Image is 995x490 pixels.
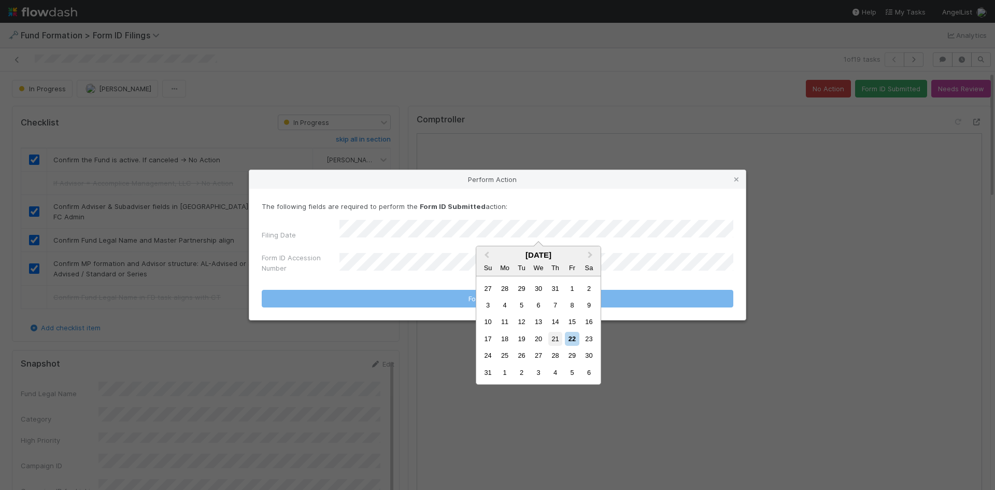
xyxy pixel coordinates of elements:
[531,282,545,296] div: Choose Wednesday, July 30th, 2025
[477,247,494,264] button: Previous Month
[565,366,579,380] div: Choose Friday, September 5th, 2025
[583,247,600,264] button: Next Month
[582,282,596,296] div: Choose Saturday, August 2nd, 2025
[582,315,596,329] div: Choose Saturday, August 16th, 2025
[565,315,579,329] div: Choose Friday, August 15th, 2025
[498,348,512,362] div: Choose Monday, August 25th, 2025
[548,261,562,275] div: Thursday
[479,280,597,381] div: Month August, 2025
[498,282,512,296] div: Choose Monday, July 28th, 2025
[498,261,512,275] div: Monday
[498,298,512,312] div: Choose Monday, August 4th, 2025
[582,366,596,380] div: Choose Saturday, September 6th, 2025
[476,246,601,385] div: Choose Date
[531,261,545,275] div: Wednesday
[249,170,746,189] div: Perform Action
[481,282,495,296] div: Choose Sunday, July 27th, 2025
[515,315,529,329] div: Choose Tuesday, August 12th, 2025
[548,366,562,380] div: Choose Thursday, September 4th, 2025
[498,366,512,380] div: Choose Monday, September 1st, 2025
[515,332,529,346] div: Choose Tuesday, August 19th, 2025
[565,298,579,312] div: Choose Friday, August 8th, 2025
[498,315,512,329] div: Choose Monday, August 11th, 2025
[531,315,545,329] div: Choose Wednesday, August 13th, 2025
[565,348,579,362] div: Choose Friday, August 29th, 2025
[531,298,545,312] div: Choose Wednesday, August 6th, 2025
[515,298,529,312] div: Choose Tuesday, August 5th, 2025
[548,282,562,296] div: Choose Thursday, July 31st, 2025
[515,261,529,275] div: Tuesday
[548,348,562,362] div: Choose Thursday, August 28th, 2025
[548,332,562,346] div: Choose Thursday, August 21st, 2025
[548,315,562,329] div: Choose Thursday, August 14th, 2025
[582,298,596,312] div: Choose Saturday, August 9th, 2025
[481,332,495,346] div: Choose Sunday, August 17th, 2025
[531,332,545,346] div: Choose Wednesday, August 20th, 2025
[565,282,579,296] div: Choose Friday, August 1st, 2025
[481,348,495,362] div: Choose Sunday, August 24th, 2025
[481,366,495,380] div: Choose Sunday, August 31st, 2025
[481,315,495,329] div: Choose Sunday, August 10th, 2025
[565,261,579,275] div: Friday
[548,298,562,312] div: Choose Thursday, August 7th, 2025
[262,290,733,307] button: Form ID Submitted
[515,282,529,296] div: Choose Tuesday, July 29th, 2025
[420,202,486,211] strong: Form ID Submitted
[565,332,579,346] div: Choose Friday, August 22nd, 2025
[582,332,596,346] div: Choose Saturday, August 23rd, 2025
[531,366,545,380] div: Choose Wednesday, September 3rd, 2025
[481,298,495,312] div: Choose Sunday, August 3rd, 2025
[531,348,545,362] div: Choose Wednesday, August 27th, 2025
[498,332,512,346] div: Choose Monday, August 18th, 2025
[515,348,529,362] div: Choose Tuesday, August 26th, 2025
[515,366,529,380] div: Choose Tuesday, September 2nd, 2025
[262,253,339,273] label: Form ID Accession Number
[582,261,596,275] div: Saturday
[476,250,601,259] div: [DATE]
[262,201,733,212] p: The following fields are required to perform the action:
[262,230,296,240] label: Filing Date
[481,261,495,275] div: Sunday
[582,348,596,362] div: Choose Saturday, August 30th, 2025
